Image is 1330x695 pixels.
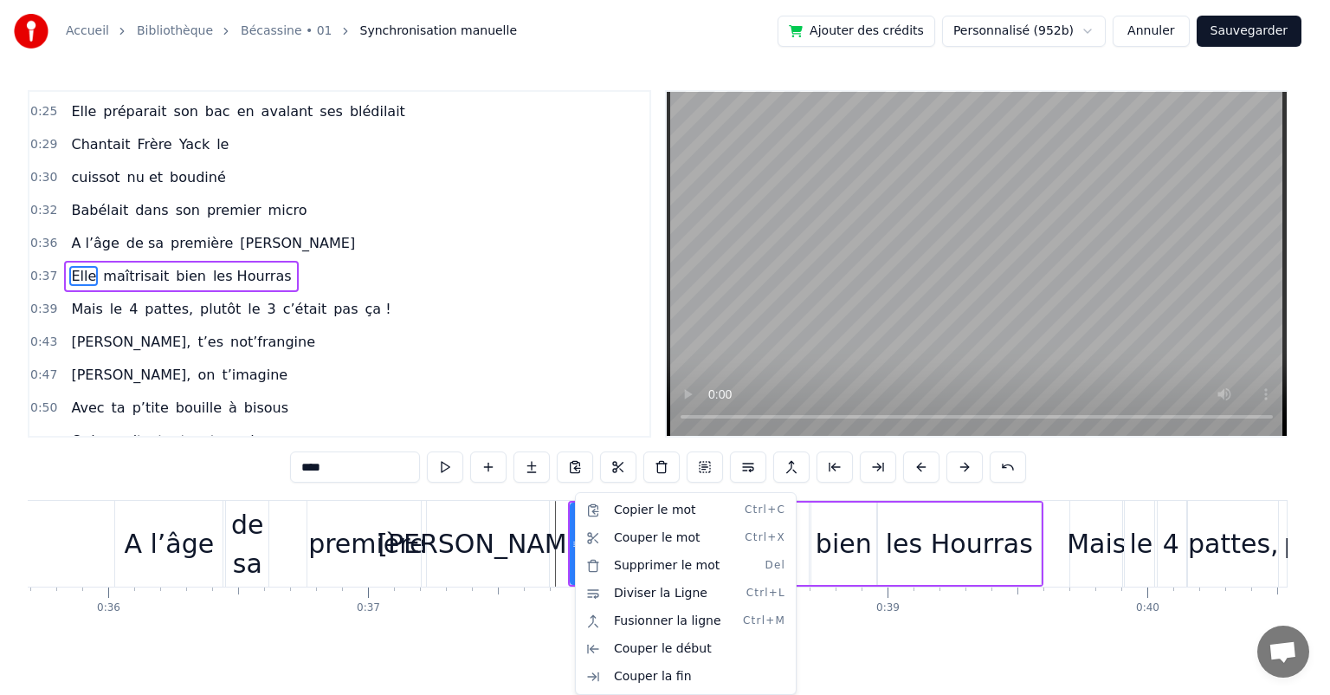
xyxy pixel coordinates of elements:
[745,531,785,545] span: Ctrl+X
[579,635,792,663] div: Couper le début
[579,524,792,552] div: Couper le mot
[765,559,785,573] span: Del
[579,552,792,580] div: Supprimer le mot
[579,663,792,691] div: Couper la fin
[579,497,792,524] div: Copier le mot
[743,614,785,628] span: Ctrl+M
[746,587,785,601] span: Ctrl+L
[579,580,792,607] div: Diviser la Ligne
[579,607,792,635] div: Fusionner la ligne
[745,503,785,517] span: Ctrl+C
